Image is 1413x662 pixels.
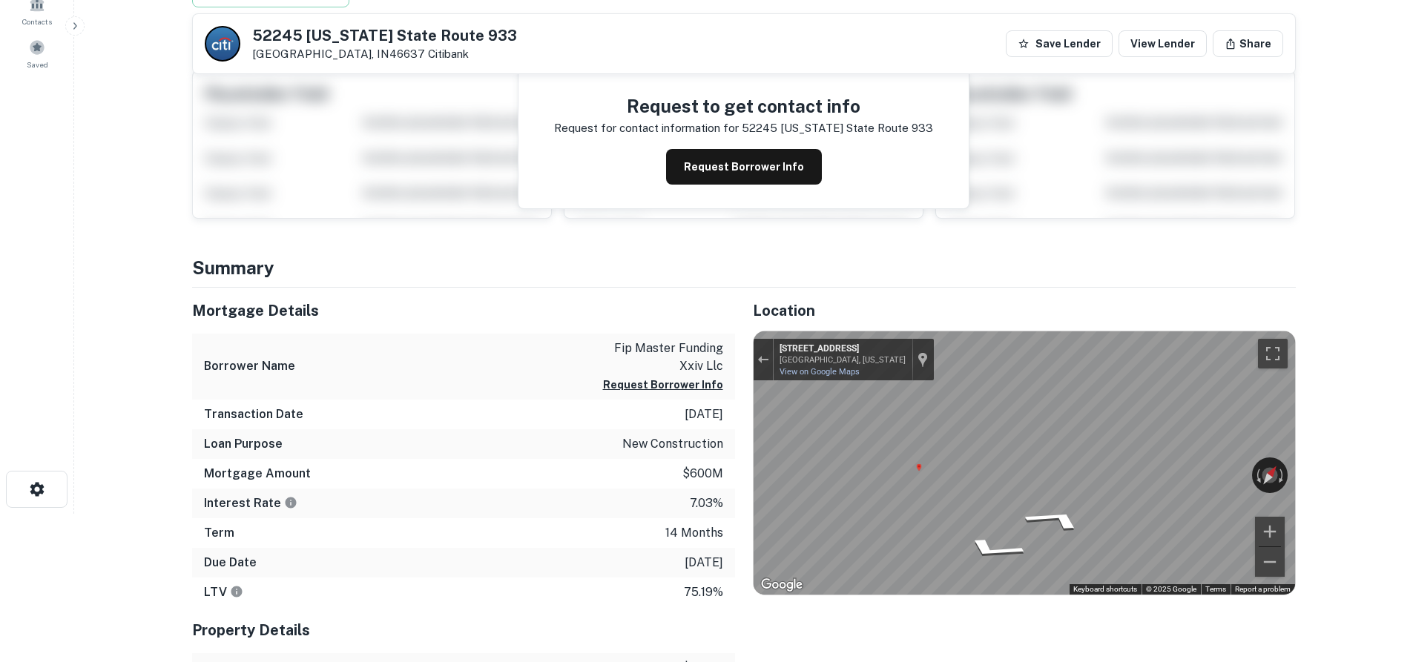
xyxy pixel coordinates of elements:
div: Street View [754,331,1295,595]
iframe: Chat Widget [1339,543,1413,615]
p: $600m [682,465,723,483]
button: Request Borrower Info [603,376,723,394]
span: Saved [27,59,48,70]
button: Rotate counterclockwise [1252,457,1262,493]
path: Go North, State Hwy 933 [1000,503,1111,537]
button: Zoom in [1255,517,1285,546]
a: Open this area in Google Maps (opens a new window) [757,575,806,595]
p: fip master funding xxiv llc [590,340,723,375]
button: Toggle fullscreen view [1258,339,1288,368]
path: Go South, State Hwy 933 [937,532,1048,566]
p: 7.03% [690,494,723,512]
span: © 2025 Google [1146,585,1196,593]
div: Map [754,331,1295,595]
p: 14 months [665,524,723,542]
a: Saved [4,33,70,73]
button: Exit the Street View [754,350,773,370]
a: Citibank [428,47,469,60]
svg: The interest rates displayed on the website are for informational purposes only and may be report... [284,496,297,509]
h6: Term [204,524,234,542]
button: Rotate clockwise [1277,457,1288,493]
a: Terms (opens in new tab) [1205,585,1226,593]
h6: Mortgage Amount [204,465,311,483]
button: Save Lender [1006,30,1113,57]
a: View on Google Maps [780,367,860,377]
a: Report a problem [1235,585,1291,593]
h6: Interest Rate [204,494,297,512]
h6: LTV [204,583,243,601]
a: Show location on map [918,351,928,368]
p: [DATE] [685,406,723,423]
h5: 52245 [US_STATE] State Route 933 [252,28,517,43]
h5: Property Details [192,619,735,641]
button: Zoom out [1255,547,1285,577]
p: [GEOGRAPHIC_DATA], IN46637 [252,47,517,61]
button: Reset the view [1254,457,1286,494]
button: Keyboard shortcuts [1073,584,1137,595]
span: Contacts [22,16,52,27]
h6: Due Date [204,554,257,572]
p: 75.19% [684,583,723,601]
h4: Summary [192,254,1296,281]
img: Google [757,575,806,595]
h6: Loan Purpose [204,435,283,453]
h5: Location [753,299,1296,322]
p: new construction [622,435,723,453]
h6: Transaction Date [204,406,303,423]
h4: Request to get contact info [554,93,933,119]
div: [GEOGRAPHIC_DATA], [US_STATE] [780,355,906,365]
div: [STREET_ADDRESS] [780,343,906,355]
button: Request Borrower Info [666,149,822,185]
button: Share [1213,30,1283,57]
svg: LTVs displayed on the website are for informational purposes only and may be reported incorrectly... [230,585,243,598]
h6: Borrower Name [204,357,295,375]
p: Request for contact information for [554,119,739,137]
h5: Mortgage Details [192,299,735,322]
a: View Lender [1119,30,1207,57]
p: [DATE] [685,554,723,572]
p: 52245 [US_STATE] state route 933 [742,119,933,137]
